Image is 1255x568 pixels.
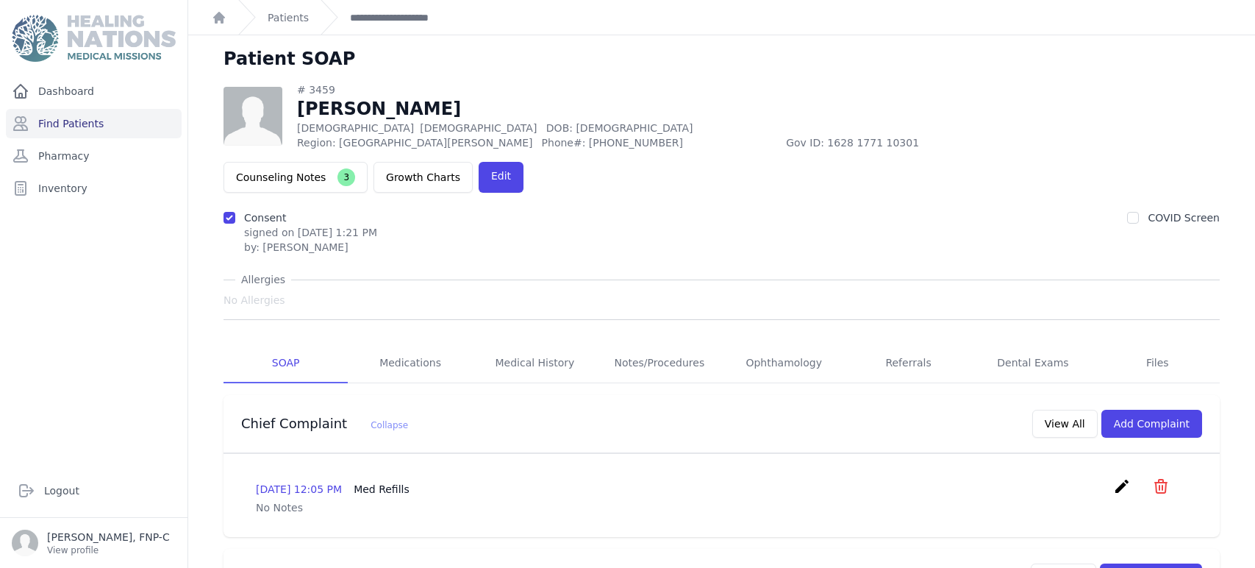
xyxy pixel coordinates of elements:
h3: Chief Complaint [241,415,408,433]
a: Logout [12,476,176,505]
a: SOAP [224,344,348,383]
a: Find Patients [6,109,182,138]
h1: Patient SOAP [224,47,355,71]
a: Dashboard [6,77,182,106]
p: signed on [DATE] 1:21 PM [244,225,377,240]
span: Gov ID: 1628 1771 10301 [786,135,1031,150]
a: Pharmacy [6,141,182,171]
a: Medications [348,344,472,383]
button: Counseling Notes3 [224,162,368,193]
h1: [PERSON_NAME] [297,97,1031,121]
p: View profile [47,544,170,556]
span: Med Refills [354,483,410,495]
span: Collapse [371,420,408,430]
a: create [1113,484,1134,498]
a: Files [1095,344,1220,383]
a: Inventory [6,174,182,203]
span: 3 [337,168,355,186]
span: Region: [GEOGRAPHIC_DATA][PERSON_NAME] [297,135,533,150]
a: Patients [268,10,309,25]
img: person-242608b1a05df3501eefc295dc1bc67a.jpg [224,87,282,146]
p: [PERSON_NAME], FNP-C [47,530,170,544]
a: Growth Charts [373,162,473,193]
span: No Allergies [224,293,285,308]
a: Ophthamology [722,344,846,383]
p: No Notes [256,500,1187,515]
p: [DEMOGRAPHIC_DATA] [297,121,1031,135]
a: Edit [479,162,523,193]
p: [DATE] 12:05 PM [256,482,410,497]
div: # 3459 [297,82,1031,97]
nav: Tabs [224,344,1220,383]
a: Dental Exams [970,344,1095,383]
label: Consent [244,212,286,224]
a: [PERSON_NAME], FNP-C View profile [12,530,176,556]
label: COVID Screen [1148,212,1220,224]
button: Add Complaint [1101,410,1202,438]
img: Medical Missions EMR [12,15,175,62]
div: by: [PERSON_NAME] [244,240,377,255]
i: create [1113,478,1131,495]
a: Medical History [473,344,597,383]
span: Phone#: [PHONE_NUMBER] [542,135,778,150]
span: [DEMOGRAPHIC_DATA] [420,122,537,134]
span: Allergies [235,272,291,287]
a: Referrals [846,344,970,383]
button: View All [1032,410,1098,438]
a: Notes/Procedures [597,344,721,383]
span: DOB: [DEMOGRAPHIC_DATA] [546,122,693,134]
